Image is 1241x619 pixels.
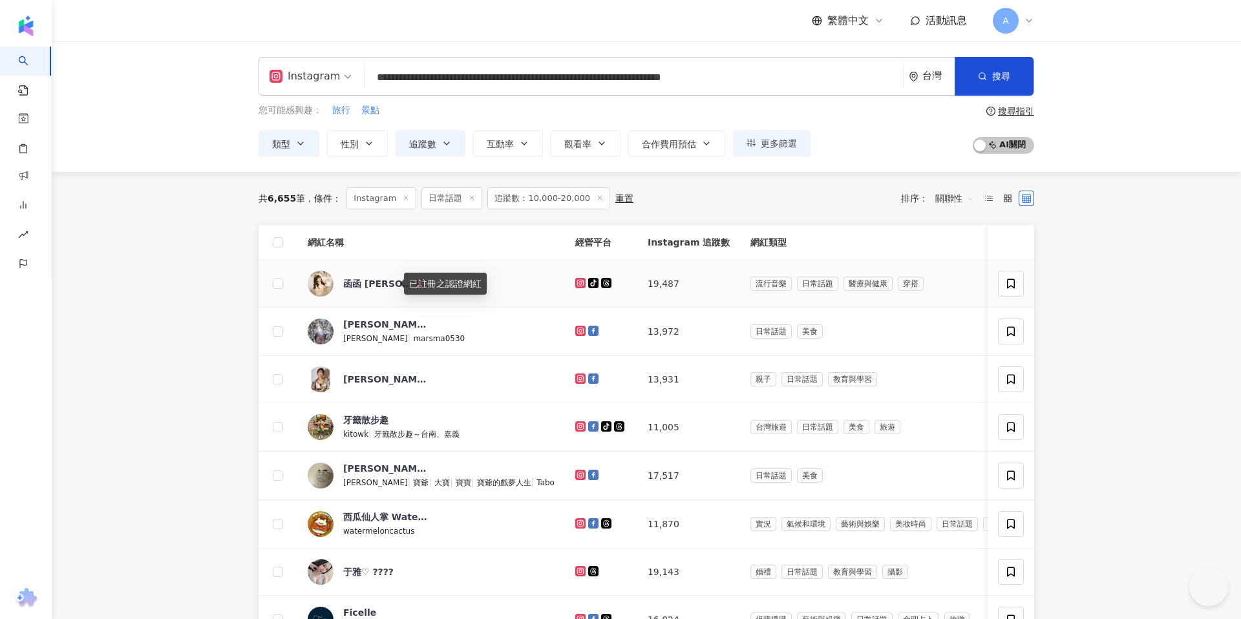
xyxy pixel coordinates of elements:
span: rise [18,222,28,251]
button: 搜尋 [955,57,1034,96]
span: | [471,477,477,487]
span: 關聯性 [935,188,974,209]
button: 追蹤數 [396,131,465,156]
th: 網紅名稱 [297,225,565,260]
a: KOL Avatar[PERSON_NAME][PERSON_NAME]|寶爺|大寶|寶寶|寶爺的戲夢人生|Tabo [308,462,555,489]
img: KOL Avatar [308,366,334,392]
span: | [408,333,414,343]
span: marsma0530 [413,334,465,343]
img: KOL Avatar [308,319,334,344]
span: 親子 [750,372,776,386]
span: 日常話題 [421,187,482,209]
span: 類型 [272,139,290,149]
span: 旅行 [332,104,350,117]
a: KOL Avatar函函 [PERSON_NAME] [308,271,555,297]
span: 條件 ： [305,193,341,204]
td: 11,005 [637,403,740,452]
td: 17,517 [637,452,740,500]
span: | [450,477,456,487]
span: 追蹤數 [409,139,436,149]
span: 日常話題 [750,324,792,339]
span: 寶爺 [413,478,429,487]
iframe: Help Scout Beacon - Open [1189,567,1228,606]
span: environment [909,72,918,81]
div: 搜尋指引 [998,106,1034,116]
span: 觀看率 [564,139,591,149]
a: KOL Avatar牙籤散步趣kitowk|牙籤散步趣～台南、嘉義 [308,414,555,441]
span: kitowk [343,430,368,439]
span: | [531,477,537,487]
span: 日常話題 [750,468,792,483]
span: 合作費用預估 [642,139,696,149]
span: 繁體中文 [827,14,869,28]
a: KOL Avatar西瓜仙人掌 Watermeloncactuswatermeloncactus [308,510,555,538]
span: 景點 [361,104,379,117]
button: 更多篩選 [733,131,811,156]
div: 重置 [615,193,633,204]
span: 日常話題 [797,277,838,291]
img: KOL Avatar [308,271,334,297]
td: 19,143 [637,549,740,596]
button: 性別 [327,131,388,156]
span: 美食 [843,420,869,434]
span: 氣候和環境 [781,517,831,531]
span: [PERSON_NAME] [343,334,408,343]
span: 實況 [750,517,776,531]
button: 旅行 [332,103,351,118]
span: 寶爺的戲夢人生 [477,478,531,487]
span: 日常話題 [797,420,838,434]
span: 互動率 [487,139,514,149]
button: 類型 [259,131,319,156]
th: 經營平台 [565,225,637,260]
div: [PERSON_NAME] [343,318,427,331]
img: KOL Avatar [308,414,334,440]
span: 教育與學習 [828,372,877,386]
span: question-circle [986,107,995,116]
span: 日常話題 [937,517,978,531]
a: KOL Avatar于雅♡ ???? [308,559,555,585]
img: KOL Avatar [308,511,334,537]
span: [PERSON_NAME] [343,478,408,487]
td: 13,972 [637,308,740,356]
a: KOL Avatar[PERSON_NAME] [308,366,555,392]
div: Instagram [270,66,340,87]
th: Instagram 追蹤數 [637,225,740,260]
span: 美食 [797,468,823,483]
span: 牙籤散步趣～台南、嘉義 [374,430,460,439]
span: 美食 [797,324,823,339]
span: 寶寶 [456,478,471,487]
span: | [429,477,434,487]
span: 台灣旅遊 [750,420,792,434]
td: 11,870 [637,500,740,549]
a: search [18,47,44,97]
td: 13,931 [637,356,740,403]
span: 日常話題 [781,565,823,579]
span: 流行音樂 [750,277,792,291]
span: 日常話題 [781,372,823,386]
span: 6,655 [268,193,296,204]
button: 景點 [361,103,380,118]
img: chrome extension [14,588,39,609]
span: A [1002,14,1009,28]
div: 西瓜仙人掌 Watermeloncactus [343,510,427,523]
img: KOL Avatar [308,559,334,585]
a: KOL Avatar[PERSON_NAME][PERSON_NAME]|marsma0530 [308,318,555,345]
img: KOL Avatar [308,463,334,488]
button: 合作費用預估 [628,131,725,156]
div: [PERSON_NAME] [343,373,427,386]
span: 教育與學習 [983,517,1032,531]
span: 旅遊 [875,420,900,434]
div: 共 筆 [259,193,305,204]
span: 藝術與娛樂 [836,517,885,531]
div: 于雅♡ ???? [343,565,394,578]
div: 排序： [901,188,981,209]
span: | [368,428,374,439]
span: 穿搭 [898,277,924,291]
button: 觀看率 [551,131,620,156]
span: 活動訊息 [926,14,967,26]
span: 更多篩選 [761,138,797,149]
div: 牙籤散步趣 [343,414,388,426]
span: 教育與學習 [828,565,877,579]
td: 19,487 [637,260,740,308]
div: 函函 [PERSON_NAME] [343,277,413,290]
